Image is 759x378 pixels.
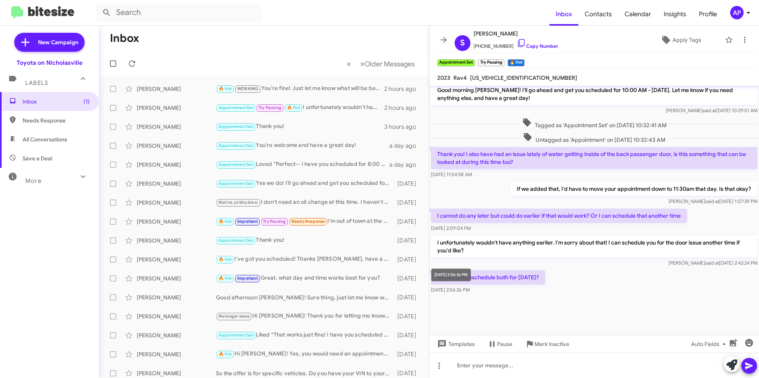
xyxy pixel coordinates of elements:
[23,135,67,143] span: All Conversations
[17,59,83,67] div: Toyota on Nicholasville
[219,105,253,110] span: Appointment Set
[216,331,393,340] div: Liked “That works just fine! I have you scheduled for 8:30 AM - [DATE]. Let me know if you need a...
[216,84,384,93] div: You're fine! Just let me know what will be best for you two :)
[389,161,423,169] div: a day ago
[137,331,216,339] div: [PERSON_NAME]
[219,143,253,148] span: Appointment Set
[666,107,757,113] span: [PERSON_NAME] [DATE] 10:29:51 AM
[219,314,250,319] span: No longer owns
[657,3,693,26] span: Insights
[263,219,286,224] span: Try Pausing
[14,33,85,52] a: New Campaign
[393,180,423,188] div: [DATE]
[216,236,393,245] div: Thank you!
[219,333,253,338] span: Appointment Set
[517,43,558,49] a: Copy Number
[137,350,216,358] div: [PERSON_NAME]
[549,3,578,26] span: Inbox
[137,104,216,112] div: [PERSON_NAME]
[137,199,216,207] div: [PERSON_NAME]
[219,238,253,243] span: Appointment Set
[38,38,78,46] span: New Campaign
[431,235,757,258] p: I unfortunately wouldn't have anything earlier. I'm sorry about that! I can schedule you for the ...
[96,3,262,22] input: Search
[730,6,744,19] div: AP
[478,59,504,66] small: Try Pausing
[723,6,750,19] button: AP
[137,275,216,282] div: [PERSON_NAME]
[342,56,419,72] nav: Page navigation example
[237,86,259,91] span: WORKING
[23,154,52,162] span: Save a Deal
[702,107,716,113] span: said at
[137,180,216,188] div: [PERSON_NAME]
[216,179,393,188] div: Yes we do! I'll go ahead and get you scheduled for then. Let me know if you need anything else, a...
[259,105,281,110] span: Try Pausing
[137,85,216,93] div: [PERSON_NAME]
[510,182,757,196] p: If we added that, I'd have to move your appointment down to 11:30am that day. Is that okay?
[347,59,351,69] span: «
[431,147,757,169] p: Thank you! I also have had an issue lately of water getting inside of the back passenger door, is...
[216,198,393,207] div: I don't need an oil change at this time. I haven't driven 10,000 yet.
[393,218,423,226] div: [DATE]
[355,56,419,72] button: Next
[137,161,216,169] div: [PERSON_NAME]
[431,171,472,177] span: [DATE] 11:54:58 AM
[137,123,216,131] div: [PERSON_NAME]
[618,3,657,26] a: Calendar
[393,350,423,358] div: [DATE]
[668,198,757,204] span: [PERSON_NAME] [DATE] 1:07:39 PM
[393,293,423,301] div: [DATE]
[137,218,216,226] div: [PERSON_NAME]
[497,337,512,351] span: Pause
[389,142,423,150] div: a day ago
[137,256,216,263] div: [PERSON_NAME]
[640,33,721,47] button: Apply Tags
[474,29,558,38] span: [PERSON_NAME]
[216,103,384,112] div: I unfortunately wouldn't have anything earlier. I'm sorry about that! I can schedule you for the ...
[431,287,470,293] span: [DATE] 2:56:26 PM
[237,219,258,224] span: Important
[342,56,356,72] button: Previous
[219,219,232,224] span: 🔥 Hot
[431,209,687,223] p: I cannot do any later but could do earlier if that would work? Or I can schedule that another time
[219,200,258,205] span: Not int. at this time.
[431,225,471,231] span: [DATE] 2:09:04 PM
[691,337,729,351] span: Auto Fields
[364,60,415,68] span: Older Messages
[219,181,253,186] span: Appointment Set
[693,3,723,26] a: Profile
[137,293,216,301] div: [PERSON_NAME]
[216,255,393,264] div: I've got you scheduled! Thanks [PERSON_NAME], have a great day!
[110,32,139,45] h1: Inbox
[705,260,719,266] span: said at
[393,237,423,244] div: [DATE]
[219,86,232,91] span: 🔥 Hot
[216,369,393,377] div: So the offer is for specific vehicles. Do you have your VIN to your Camry? I can see if there are...
[393,256,423,263] div: [DATE]
[384,85,423,93] div: 2 hours ago
[384,104,423,112] div: 2 hours ago
[23,117,90,124] span: Needs Response
[431,83,757,105] p: Good morning [PERSON_NAME]! I'll go ahead and get you scheduled for 10:00 AM - [DATE]. Let me kno...
[437,59,475,66] small: Appointment Set
[291,219,325,224] span: Needs Response
[216,122,384,131] div: Thank you!
[431,270,545,284] p: Could I just reschedule both for [DATE]?
[519,337,576,351] button: Mark Inactive
[237,276,258,281] span: Important
[436,337,475,351] span: Templates
[219,352,232,357] span: 🔥 Hot
[429,337,481,351] button: Templates
[216,293,393,301] div: Good afternoon [PERSON_NAME]! Sure thing, just let me know when you'd like to come in! :)
[481,337,519,351] button: Pause
[287,105,300,110] span: 🔥 Hot
[137,237,216,244] div: [PERSON_NAME]
[83,98,90,105] span: (1)
[137,142,216,150] div: [PERSON_NAME]
[578,3,618,26] a: Contacts
[685,337,735,351] button: Auto Fields
[219,257,232,262] span: 🔥 Hot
